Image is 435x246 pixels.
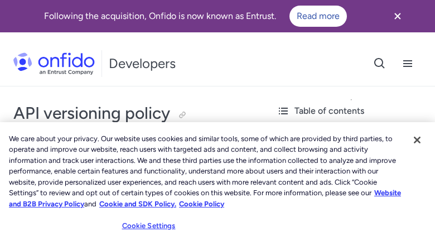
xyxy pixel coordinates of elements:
[179,200,224,208] a: Cookie Policy
[277,104,426,118] div: Table of contents
[99,200,176,208] a: Cookie and SDK Policy.
[401,57,414,70] svg: Open navigation menu button
[13,6,377,27] div: Following the acquisition, Onfido is now known as Entrust.
[114,215,183,237] button: Cookie Settings
[366,50,394,78] button: Open search button
[9,189,401,208] a: More information about our cookie policy., opens in a new tab
[13,102,254,124] h1: API versioning policy
[109,55,176,73] h1: Developers
[394,50,422,78] button: Open navigation menu button
[13,52,95,75] img: Onfido Logo
[391,9,404,23] svg: Close banner
[289,6,347,27] a: Read more
[9,133,404,210] div: We care about your privacy. Our website uses cookies and similar tools, some of which are provide...
[377,2,418,30] button: Close banner
[405,128,429,152] button: Close
[373,57,386,70] svg: Open search button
